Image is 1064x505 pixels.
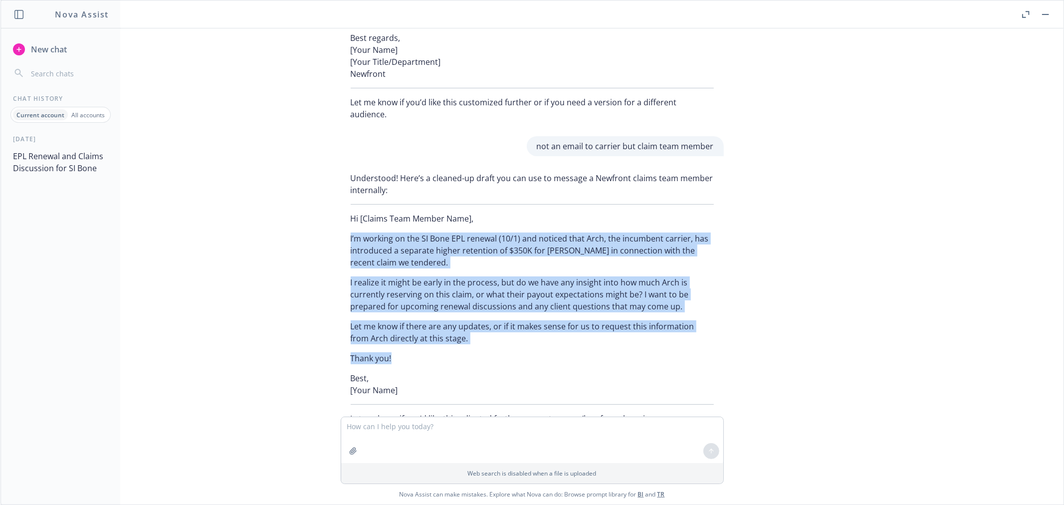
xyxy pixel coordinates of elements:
p: All accounts [71,111,105,119]
button: New chat [9,40,112,58]
p: Let me know if there are any updates, or if it makes sense for us to request this information fro... [351,320,714,344]
p: I’m working on the SI Bone EPL renewal (10/1) and noticed that Arch, the incumbent carrier, has i... [351,233,714,268]
p: Hi [Claims Team Member Name], [351,213,714,225]
p: Best regards, [Your Name] [Your Title/Department] Newfront [351,32,714,80]
a: TR [657,490,665,499]
p: Current account [16,111,64,119]
p: Best, [Your Name] [351,372,714,396]
h1: Nova Assist [55,8,109,20]
p: I realize it might be early in the process, but do we have any insight into how much Arch is curr... [351,276,714,312]
p: Understood! Here’s a cleaned-up draft you can use to message a Newfront claims team member intern... [351,172,714,196]
p: Thank you! [351,352,714,364]
input: Search chats [29,66,108,80]
p: not an email to carrier but claim team member [537,140,714,152]
p: Let me know if you’d like this adjusted further or want a more/less formal version. [351,413,714,425]
span: New chat [29,43,67,55]
button: EPL Renewal and Claims Discussion for SI Bone [9,147,112,177]
p: Web search is disabled when a file is uploaded [347,469,717,478]
div: [DATE] [1,135,120,143]
a: BI [638,490,644,499]
p: Let me know if you’d like this customized further or if you need a version for a different audience. [351,96,714,120]
div: Chat History [1,94,120,103]
span: Nova Assist can make mistakes. Explore what Nova can do: Browse prompt library for and [4,484,1060,505]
